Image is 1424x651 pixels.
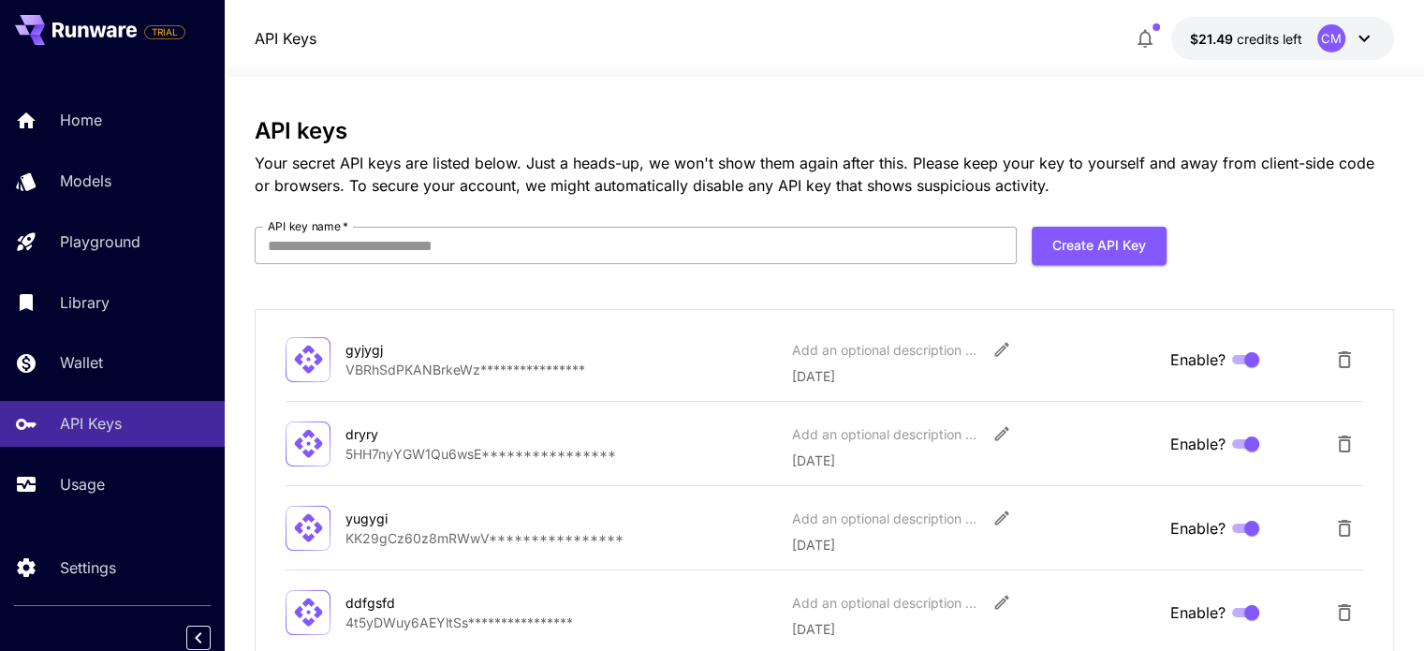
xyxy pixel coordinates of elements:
nav: breadcrumb [255,27,316,50]
div: gyjygj [345,340,533,360]
p: Library [60,291,110,314]
span: Add your payment card to enable full platform functionality. [144,21,185,43]
span: Enable? [1170,517,1226,540]
button: Edit [985,417,1019,451]
button: Delete API Key [1326,425,1363,463]
span: Enable? [1170,601,1226,624]
button: Create API Key [1032,227,1167,265]
div: Add an optional description or comment [791,509,978,528]
div: Add an optional description or comment [791,424,978,444]
span: Enable? [1170,433,1226,455]
p: Home [60,109,102,131]
button: Collapse sidebar [186,626,211,650]
span: Enable? [1170,348,1226,371]
a: API Keys [255,27,316,50]
div: Add an optional description or comment [791,593,978,613]
span: credits left [1237,31,1302,47]
div: yugygi [345,509,533,528]
div: ddfgsfd [345,593,533,613]
button: Delete API Key [1326,594,1363,631]
p: Playground [60,230,140,253]
button: Edit [985,585,1019,619]
button: Delete API Key [1326,341,1363,378]
button: Edit [985,333,1019,366]
span: $21.49 [1190,31,1237,47]
div: Add an optional description or comment [791,340,978,360]
div: $21.49014 [1190,29,1302,49]
p: API Keys [60,412,122,435]
button: Edit [985,501,1019,535]
button: Delete API Key [1326,510,1363,547]
p: Wallet [60,351,103,374]
p: Models [60,170,111,192]
p: [DATE] [791,619,1155,639]
div: CM [1317,24,1345,52]
p: Settings [60,556,116,579]
p: Your secret API keys are listed below. Just a heads-up, we won't show them again after this. Plea... [255,152,1394,197]
span: TRIAL [145,25,184,39]
h3: API keys [255,118,1394,144]
p: [DATE] [791,535,1155,555]
div: dryry [345,424,533,444]
p: [DATE] [791,451,1155,470]
p: Usage [60,473,105,496]
label: API key name [268,218,348,234]
button: $21.49014CM [1171,17,1394,60]
p: [DATE] [791,366,1155,386]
